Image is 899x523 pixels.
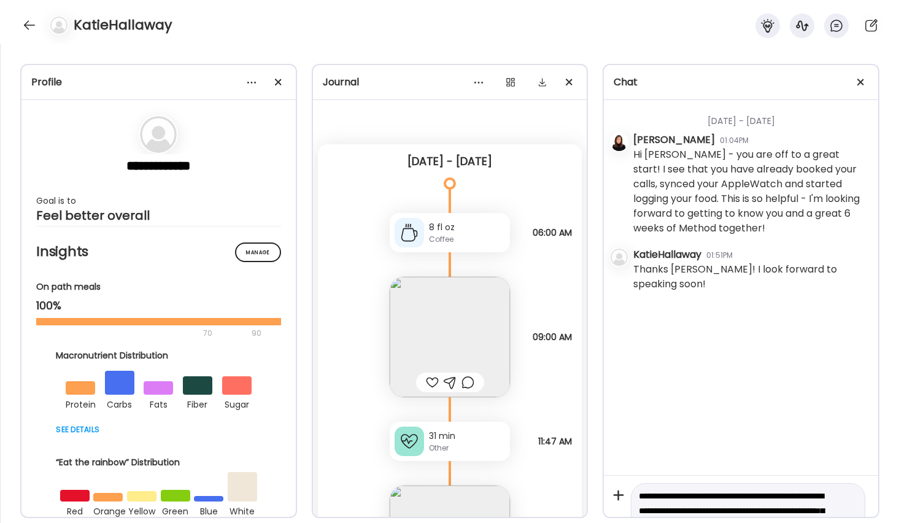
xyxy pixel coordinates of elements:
[429,443,505,454] div: Other
[31,75,286,90] div: Profile
[36,298,281,313] div: 100%
[611,134,628,151] img: avatars%2FfptQNShTjgNZWdF0DaXs92OC25j2
[533,227,572,238] span: 06:00 AM
[633,247,701,262] div: KatieHallaway
[633,262,868,292] div: Thanks [PERSON_NAME]! I look forward to speaking soon!
[222,395,252,412] div: sugar
[429,430,505,443] div: 31 min
[633,100,868,133] div: [DATE] - [DATE]
[706,250,733,261] div: 01:51PM
[533,331,572,343] span: 09:00 AM
[228,502,257,519] div: white
[56,456,261,469] div: “Eat the rainbow” Distribution
[36,281,281,293] div: On path meals
[144,395,173,412] div: fats
[93,502,123,519] div: orange
[633,133,715,147] div: [PERSON_NAME]
[633,147,868,236] div: Hi [PERSON_NAME] - you are off to a great start! I see that you have already booked your calls, s...
[328,154,573,169] div: [DATE] - [DATE]
[127,502,156,519] div: yellow
[36,242,281,261] h2: Insights
[36,193,281,208] div: Goal is to
[235,242,281,262] div: Manage
[105,395,134,412] div: carbs
[50,17,68,34] img: bg-avatar-default.svg
[323,75,577,90] div: Journal
[161,502,190,519] div: green
[140,116,177,153] img: bg-avatar-default.svg
[74,15,172,35] h4: KatieHallaway
[56,349,261,362] div: Macronutrient Distribution
[720,135,749,146] div: 01:04PM
[611,249,628,266] img: bg-avatar-default.svg
[538,436,572,447] span: 11:47 AM
[36,208,281,223] div: Feel better overall
[614,75,868,90] div: Chat
[390,277,510,397] img: images%2FvdBX62ROobQrfKOkvLTtjLCNzBE2%2FSQTh3LtXxnzpDsn3IpBn%2FoyKRiQUCMfVtHvZCy3Uz_240
[66,395,95,412] div: protein
[183,395,212,412] div: fiber
[194,502,223,519] div: blue
[429,234,505,245] div: Coffee
[250,326,263,341] div: 90
[429,221,505,234] div: 8 fl oz
[36,326,248,341] div: 70
[60,502,90,519] div: red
